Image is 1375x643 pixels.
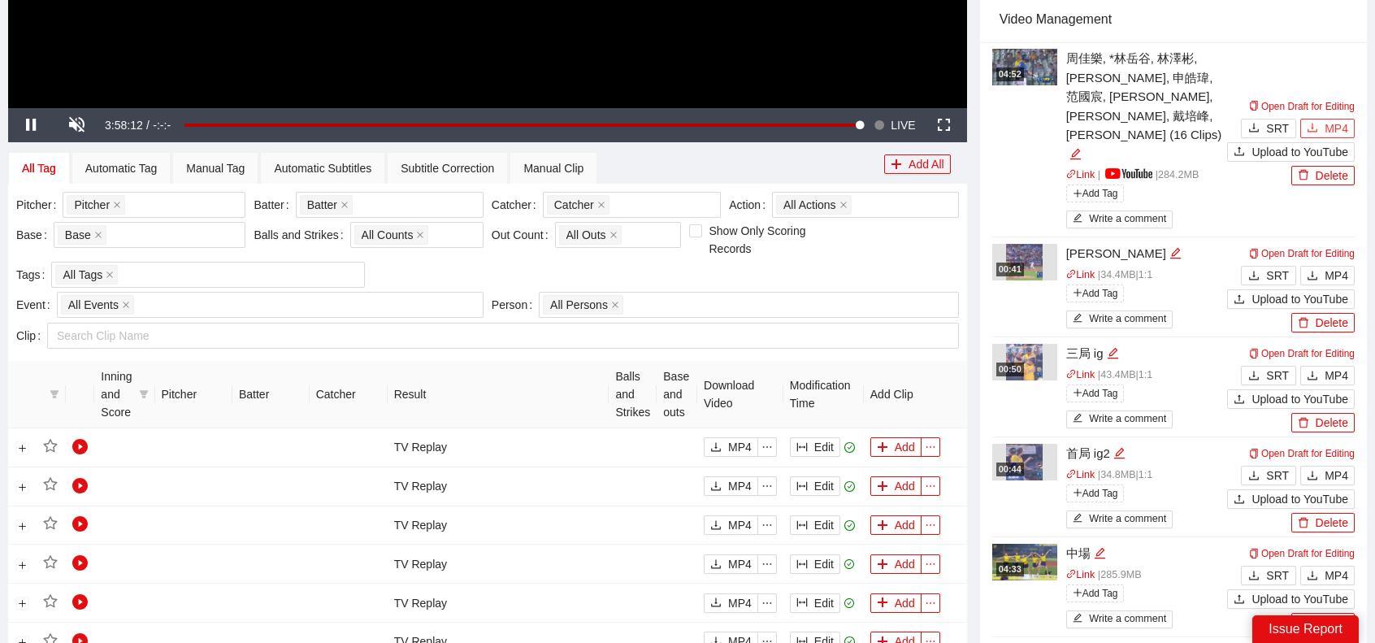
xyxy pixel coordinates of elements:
button: deleteDelete [1291,166,1355,185]
a: linkLink [1066,469,1095,480]
button: ellipsis [921,593,940,613]
td: TV Replay [388,506,609,545]
th: Add Clip [864,361,967,428]
span: check-circle [844,559,855,570]
button: downloadMP4 [1300,266,1355,285]
td: TV Replay [388,428,609,467]
span: star [43,555,58,570]
button: ellipsis [921,515,940,535]
span: SRT [1266,267,1289,285]
div: 00:41 [996,263,1024,276]
span: All Outs [566,226,606,244]
span: filter [136,364,152,424]
span: star [43,477,58,492]
span: download [710,519,722,532]
div: All Tag [22,159,56,177]
button: editWrite a comment [1066,311,1173,328]
span: All Actions [783,196,836,214]
label: Out Count [492,222,555,248]
span: download [1307,370,1318,383]
span: link [1066,369,1077,380]
button: downloadMP4 [1300,466,1355,485]
img: dea0c3e5-d1e1-4603-b42a-29aec081bf0e.jpg [1006,444,1043,480]
span: play-circle [72,516,89,532]
span: MP4 [728,516,752,534]
a: linkLink [1066,569,1095,580]
span: Batter [307,196,337,214]
th: Result [388,361,609,428]
span: All Outs [559,225,622,245]
th: Pitcher [155,361,232,428]
div: 00:50 [996,363,1024,376]
span: MP4 [1325,367,1348,384]
span: link [1066,569,1077,580]
button: ellipsis [757,593,777,613]
span: edit [1113,447,1126,459]
span: copy [1249,449,1259,458]
p: | 285.9 MB [1066,567,1228,584]
span: Edit [814,438,834,456]
span: Edit [814,516,834,534]
button: Expand row [15,558,28,571]
button: deleteDelete [1291,313,1355,332]
button: ellipsis [757,515,777,535]
span: MP4 [1325,267,1348,285]
span: copy [1249,549,1259,558]
span: plus [877,441,888,454]
label: Base [16,222,54,248]
button: editWrite a comment [1066,510,1173,528]
span: star [43,594,58,609]
a: linkLink [1066,169,1095,180]
span: upload [1234,393,1245,406]
span: Edit [814,594,834,612]
span: filter [46,389,63,399]
span: Inning and Score [101,367,132,421]
button: Expand row [15,442,28,455]
th: Download Video [697,361,783,428]
span: download [1307,570,1318,583]
label: Tags [16,262,51,288]
span: Add Tag [1066,285,1125,302]
span: edit [1073,313,1083,325]
button: Expand row [15,597,28,610]
div: 04:52 [996,67,1024,81]
span: ellipsis [922,558,939,570]
div: Manual Clip [523,159,583,177]
span: SRT [1266,567,1289,584]
span: upload [1234,593,1245,606]
th: Catcher [310,361,388,428]
button: deleteDelete [1291,413,1355,432]
span: download [1307,122,1318,135]
div: Edit [1107,344,1119,363]
span: 3:58:12 [105,119,143,132]
span: link [1066,469,1077,480]
span: delete [1298,169,1309,182]
button: uploadUpload to YouTube [1227,489,1355,509]
span: MP4 [1325,567,1348,584]
span: close [609,231,618,239]
button: ellipsis [921,476,940,496]
span: plus [1073,488,1082,497]
button: downloadMP4 [704,515,758,535]
button: Pause [8,108,54,142]
span: close [611,301,619,309]
button: uploadUpload to YouTube [1227,142,1355,162]
span: download [1307,470,1318,483]
span: download [1248,570,1260,583]
span: SRT [1266,367,1289,384]
button: column-widthEdit [790,554,840,574]
span: SRT [1266,119,1289,137]
td: TV Replay [388,467,609,506]
span: All Events [68,296,119,314]
button: uploadUpload to YouTube [1227,589,1355,609]
span: column-width [796,519,808,532]
button: deleteDelete [1291,613,1355,632]
div: Progress Bar [184,124,860,127]
span: copy [1249,101,1259,111]
th: Base and outs [657,361,697,428]
span: All Counts [362,226,414,244]
span: edit [1073,613,1083,625]
span: star [43,439,58,454]
button: ellipsis [757,554,777,574]
span: column-width [796,480,808,493]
